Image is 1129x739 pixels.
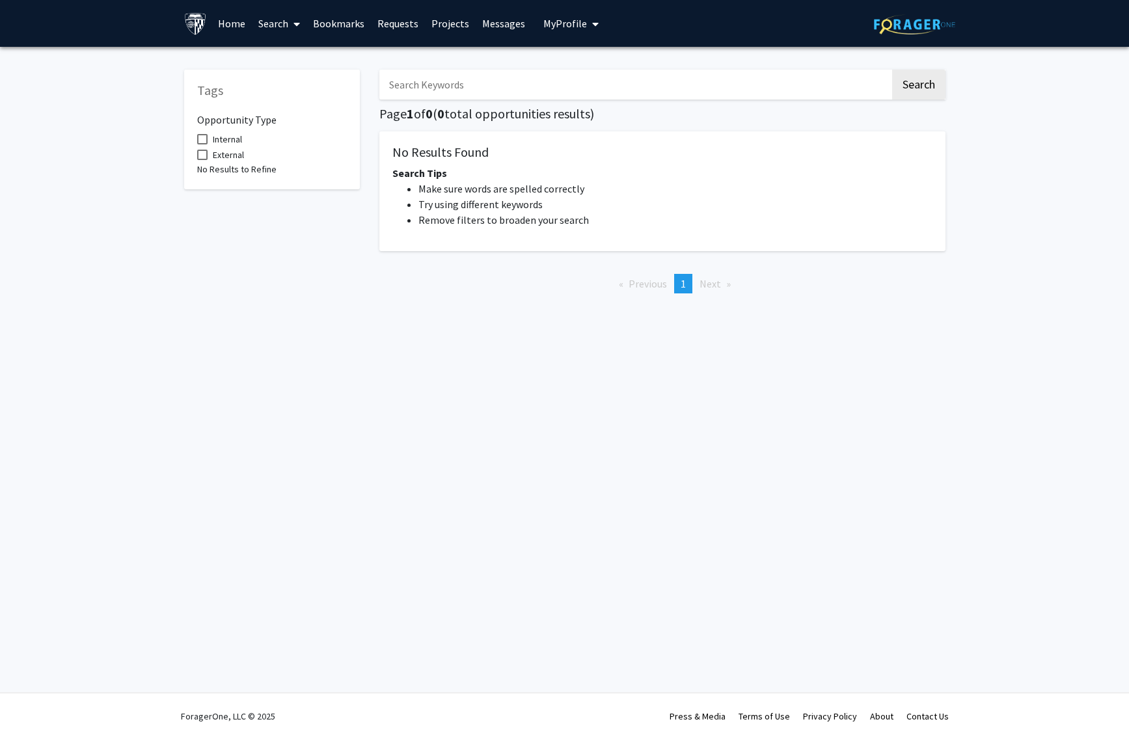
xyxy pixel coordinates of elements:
span: 0 [437,105,444,122]
a: Requests [371,1,425,46]
span: Internal [213,131,242,147]
span: 1 [407,105,414,122]
a: Messages [476,1,532,46]
span: 0 [426,105,433,122]
h5: Tags [197,83,347,98]
a: Bookmarks [306,1,371,46]
a: About [870,710,893,722]
ul: Pagination [379,274,945,293]
a: Home [211,1,252,46]
span: No Results to Refine [197,163,277,175]
h5: No Results Found [392,144,932,160]
li: Remove filters to broaden your search [418,212,932,228]
span: Previous [629,277,667,290]
img: Johns Hopkins University Logo [184,12,207,35]
span: Search Tips [392,167,447,180]
a: Contact Us [906,710,949,722]
a: Projects [425,1,476,46]
a: Terms of Use [739,710,790,722]
a: Privacy Policy [803,710,857,722]
a: Search [252,1,306,46]
h6: Opportunity Type [197,103,347,126]
span: Next [700,277,721,290]
li: Make sure words are spelled correctly [418,181,932,196]
button: Search [892,70,945,100]
div: ForagerOne, LLC © 2025 [181,693,275,739]
a: Press & Media [670,710,726,722]
li: Try using different keywords [418,196,932,212]
input: Search Keywords [379,70,890,100]
h5: Page of ( total opportunities results) [379,106,945,122]
iframe: Chat [10,680,55,729]
span: 1 [681,277,686,290]
span: My Profile [543,17,587,30]
span: External [213,147,244,163]
img: ForagerOne Logo [874,14,955,34]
